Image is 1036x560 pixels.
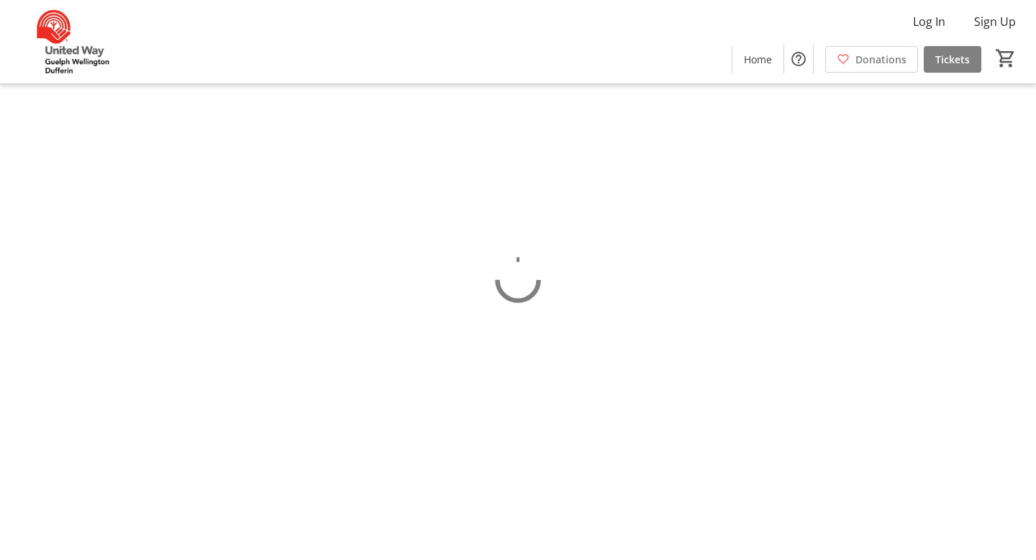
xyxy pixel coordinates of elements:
a: Home [732,46,783,73]
span: Sign Up [974,13,1016,30]
span: Donations [855,52,906,67]
a: Tickets [924,46,981,73]
span: Log In [913,13,945,30]
span: Tickets [935,52,970,67]
button: Cart [993,45,1019,71]
img: United Way Guelph Wellington Dufferin's Logo [9,6,137,78]
button: Sign Up [963,10,1027,33]
span: Home [744,52,772,67]
a: Donations [825,46,918,73]
button: Log In [901,10,957,33]
button: Help [784,45,813,73]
